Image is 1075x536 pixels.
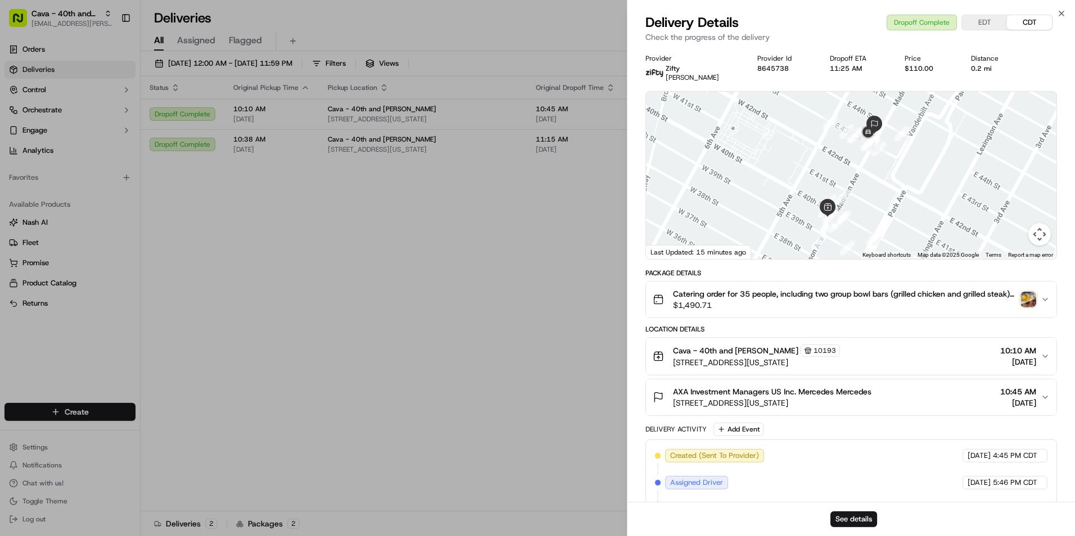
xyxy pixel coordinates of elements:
span: Delivery Details [645,13,739,31]
button: Keyboard shortcuts [862,251,911,259]
div: 11:25 AM [830,64,887,73]
div: Dropoff ETA [830,54,887,63]
div: 40 [847,128,861,142]
div: Location Details [645,325,1057,334]
button: Catering order for 35 people, including two group bowl bars (grilled chicken and grilled steak), ... [646,281,1056,317]
span: Catering order for 35 people, including two group bowl bars (grilled chicken and grilled steak), ... [673,288,1016,299]
div: Delivery Activity [645,425,707,434]
div: 30 [823,194,837,209]
button: CDT [1007,15,1052,30]
img: photo_proof_of_delivery image [1020,292,1036,307]
span: 10193 [814,346,836,355]
img: Google [649,244,686,259]
span: [STREET_ADDRESS][US_STATE] [673,357,840,368]
div: Distance [971,54,1019,63]
div: 37 [839,124,854,139]
img: zifty-logo-trans-sq.png [645,64,663,82]
span: Cava - 40th and [PERSON_NAME] [673,345,798,356]
div: 16 [811,235,826,249]
p: Check the progress of the delivery [645,31,1057,43]
a: Open this area in Google Maps (opens a new window) [649,244,686,259]
span: Map data ©2025 Google [918,252,979,258]
span: Created (Sent To Provider) [670,451,759,461]
button: AXA Investment Managers US Inc. Mercedes Mercedes[STREET_ADDRESS][US_STATE]10:45 AM[DATE] [646,379,1056,415]
div: 33 [835,189,850,204]
span: [DATE] [1000,397,1036,408]
button: EDT [962,15,1007,30]
a: Report a map error [1008,252,1053,258]
span: [PERSON_NAME] [666,73,719,82]
div: Price [905,54,954,63]
button: See details [830,511,877,527]
p: Zifty [666,64,719,73]
button: Map camera controls [1028,223,1051,246]
div: Last Updated: 15 minutes ago [646,245,751,259]
div: 24 [828,218,843,233]
div: Provider [645,54,739,63]
div: Provider Id [757,54,812,63]
div: 0.2 mi [971,64,1019,73]
span: [STREET_ADDRESS][US_STATE] [673,397,871,408]
span: $1,490.71 [673,299,1016,311]
a: Terms (opens in new tab) [986,252,1001,258]
div: 38 [823,115,838,130]
span: 5:46 PM CDT [993,478,1037,488]
div: 43 [861,137,875,151]
span: 10:45 AM [1000,386,1036,397]
span: [DATE] [1000,356,1036,367]
div: 35 [895,126,909,141]
div: 18 [866,231,881,246]
div: $110.00 [905,64,954,73]
span: 10:10 AM [1000,345,1036,356]
div: 28 [836,211,851,225]
span: [DATE] [968,478,991,488]
button: Cava - 40th and [PERSON_NAME]10193[STREET_ADDRESS][US_STATE]10:10 AM[DATE] [646,338,1056,375]
button: 8645738 [757,64,789,73]
div: 19 [840,240,855,255]
span: Assigned Driver [670,478,723,488]
div: 41 [848,129,863,143]
div: 21 [821,217,835,232]
button: Add Event [713,423,764,436]
span: AXA Investment Managers US Inc. Mercedes Mercedes [673,386,871,397]
span: [DATE] [968,451,991,461]
div: Package Details [645,269,1057,278]
span: 4:45 PM CDT [993,451,1037,461]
